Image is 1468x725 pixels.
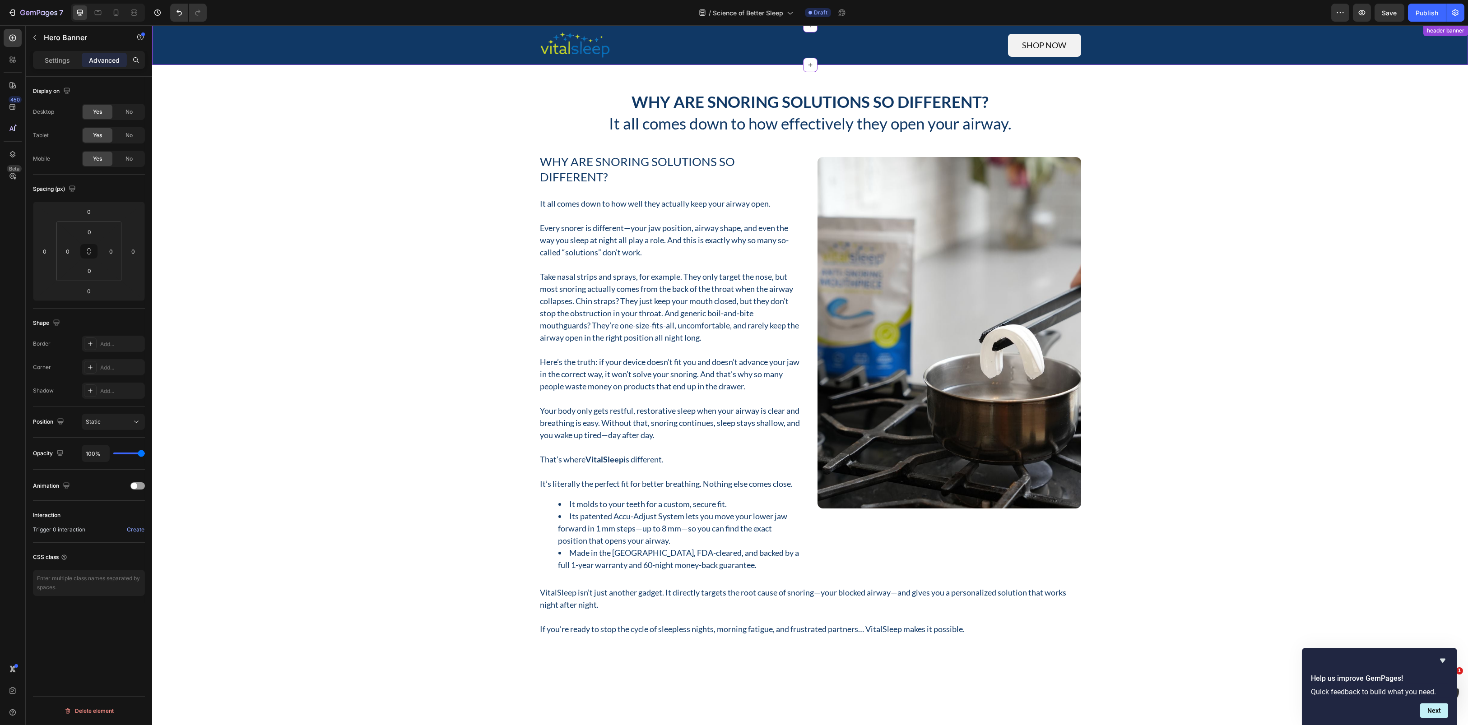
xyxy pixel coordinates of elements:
[125,131,133,139] span: No
[1408,4,1446,22] button: Publish
[814,9,827,17] span: Draft
[387,88,929,108] h2: It all comes down to how effectively they open your airway.
[388,197,650,233] p: Every snorer is different—your jaw position, airway shape, and even the way you sleep at night al...
[33,704,145,718] button: Delete element
[1437,655,1448,666] button: Hide survey
[100,340,143,348] div: Add...
[434,429,472,439] strong: VitalSleep
[387,128,651,161] h2: Why Are Snoring Solutions So Different?
[388,453,650,465] p: It’s literally the perfect fit for better breathing. Nothing else comes close.
[388,172,650,185] p: It all comes down to how well they actually keep your airway open.
[387,66,929,87] h2: Why Are Snoring Solutions So Different?
[388,428,650,440] p: That’s where is different.
[93,155,102,163] span: Yes
[406,485,650,522] li: Its patented Accu-Adjust System lets you move your lower jaw forward in 1 mm steps—up to 8 mm—so ...
[33,108,54,116] div: Desktop
[406,473,650,485] li: It molds to your teeth for a custom, secure fit.
[86,418,101,425] span: Static
[388,331,650,367] p: Here’s the truth: if your device doesn’t fit you and doesn’t advance your jaw in the correct way,...
[82,414,145,430] button: Static
[1456,667,1463,674] span: 1
[126,524,145,535] button: Create
[9,96,22,103] div: 450
[665,132,929,483] img: gempages_451081390222476386-9a526f82-3dd3-4788-b751-a69a1bc75006.jpg
[713,8,783,18] span: Science of Better Sleep
[1382,9,1397,17] span: Save
[1311,673,1448,684] h2: Help us improve GemPages!
[33,480,72,492] div: Animation
[33,553,68,561] div: CSS class
[126,245,140,258] input: 0
[1311,688,1448,696] p: Quick feedback to build what you need.
[33,340,51,348] div: Border
[33,448,65,460] div: Opacity
[1311,655,1448,718] div: Help us improve GemPages!
[170,4,207,22] div: Undo/Redo
[89,55,120,65] p: Advanced
[125,155,133,163] span: No
[61,245,74,258] input: 0px
[100,364,143,372] div: Add...
[127,526,144,534] div: Create
[38,245,51,258] input: 0
[1375,4,1404,22] button: Save
[80,205,98,218] input: 0
[33,131,49,139] div: Tablet
[406,522,650,546] li: Made in the [GEOGRAPHIC_DATA], FDA-cleared, and backed by a full 1-year warranty and 60-night mon...
[33,387,54,395] div: Shadow
[93,108,102,116] span: Yes
[64,706,114,716] div: Delete element
[82,445,109,462] input: Auto
[1420,703,1448,718] button: Next question
[80,284,98,298] input: 0
[4,4,67,22] button: 7
[59,7,63,18] p: 7
[93,131,102,139] span: Yes
[388,245,650,319] p: Take nasal strips and sprays, for example. They only target the nose, but most snoring actually c...
[33,183,78,195] div: Spacing (px)
[100,387,143,395] div: Add...
[33,363,51,371] div: Corner
[44,32,121,43] p: Hero Banner
[104,245,118,258] input: 0px
[709,8,711,18] span: /
[388,598,928,610] p: If you’re ready to stop the cycle of sleepless nights, morning fatigue, and frustrated partners… ...
[80,225,98,239] input: 0px
[388,561,928,586] p: VitalSleep isn’t just another gadget. It directly targets the root cause of snoring—your blocked ...
[33,317,62,329] div: Shape
[33,416,66,428] div: Position
[388,379,650,416] p: Your body only gets restful, restorative sleep when your airway is clear and breathing is easy. W...
[45,55,70,65] p: Settings
[33,85,72,97] div: Display on
[125,108,133,116] span: No
[1416,8,1438,18] div: Publish
[80,264,98,277] input: 0px
[33,155,50,163] div: Mobile
[152,25,1468,725] iframe: Design area
[33,511,60,519] div: Interaction
[33,526,85,534] span: Trigger 0 interaction
[7,165,22,172] div: Beta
